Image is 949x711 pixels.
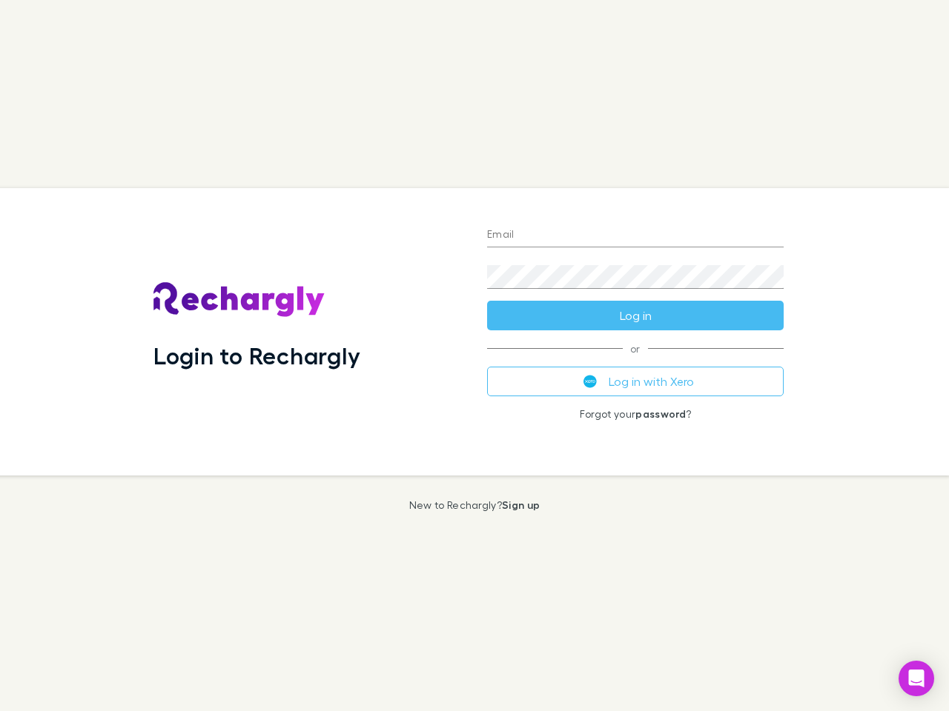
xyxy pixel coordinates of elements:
p: Forgot your ? [487,408,784,420]
h1: Login to Rechargly [153,341,360,370]
img: Xero's logo [583,375,597,388]
button: Log in with Xero [487,367,784,396]
img: Rechargly's Logo [153,282,325,318]
div: Open Intercom Messenger [899,661,934,696]
a: Sign up [502,498,540,511]
span: or [487,348,784,349]
a: password [635,407,686,420]
button: Log in [487,301,784,330]
p: New to Rechargly? [409,499,540,511]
